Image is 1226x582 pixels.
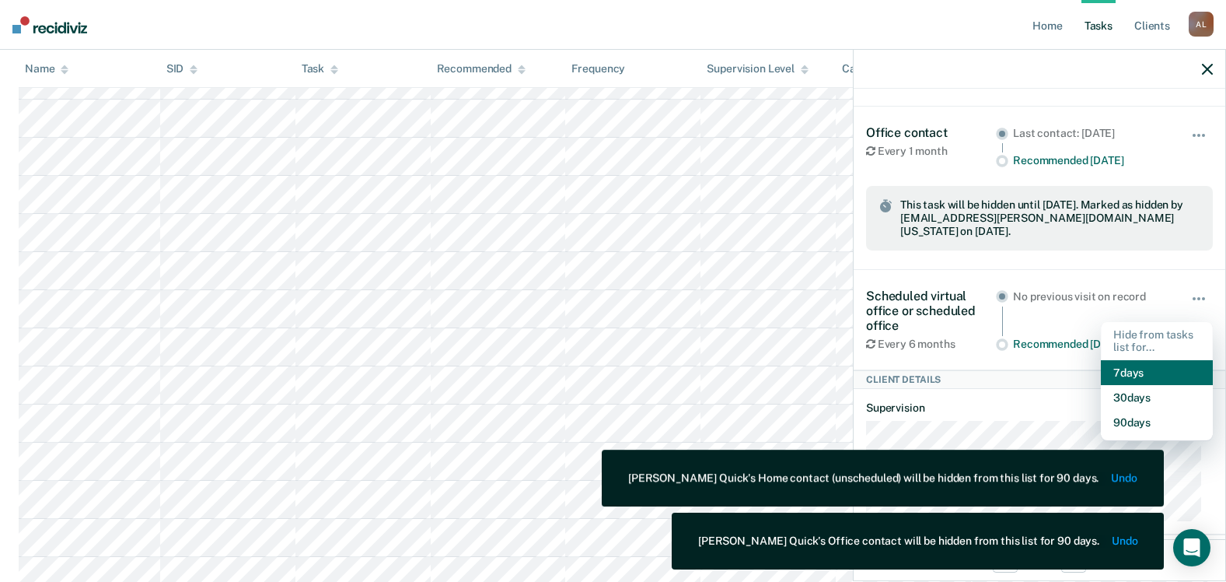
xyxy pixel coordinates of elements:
div: [PERSON_NAME] Quick's Office contact will be hidden from this list for 90 days. [698,535,1099,548]
div: Client Details [854,370,1225,389]
div: Case Type [842,62,907,75]
button: 7 days [1101,360,1213,385]
div: Open Intercom Messenger [1173,529,1210,566]
div: SID [166,62,198,75]
button: 30 days [1101,385,1213,410]
span: This task will be hidden until [DATE]. Marked as hidden by [EMAIL_ADDRESS][PERSON_NAME][DOMAIN_NA... [900,198,1200,237]
div: A L [1189,12,1214,37]
div: Last contact: [DATE] [1013,127,1169,140]
button: 90 days [1101,410,1213,435]
div: Every 6 months [866,338,996,351]
dt: Supervision [866,401,1213,415]
div: Supervision Level [707,62,809,75]
img: Recidiviz [12,16,87,33]
button: Undo [1112,535,1137,548]
div: Frequency [571,62,625,75]
div: Recommended [DATE] [1013,154,1169,167]
div: Every 1 month [866,145,996,158]
div: Task [302,62,338,75]
div: Recommended [437,62,526,75]
div: Name [25,62,68,75]
div: No previous visit on record [1013,290,1169,303]
div: Scheduled virtual office or scheduled office [866,289,996,334]
div: [PERSON_NAME] Quick's Home contact (unscheduled) will be hidden from this list for 90 days. [628,472,1099,485]
div: Recommended [DATE] [1013,338,1169,351]
div: Hide from tasks list for... [1101,322,1213,361]
div: Office contact [866,125,996,140]
button: Undo [1112,472,1137,485]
